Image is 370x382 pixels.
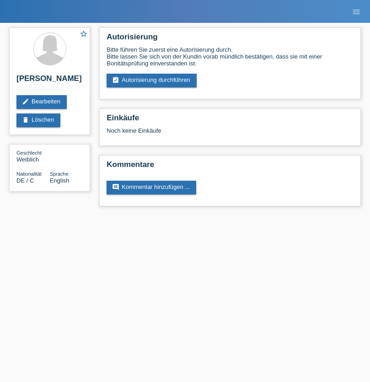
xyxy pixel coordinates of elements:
[50,177,70,184] span: English
[16,177,34,184] span: Deutschland / C / 21.07.1990
[16,74,83,88] h2: [PERSON_NAME]
[16,149,50,163] div: Weiblich
[107,74,197,87] a: assignment_turned_inAutorisierung durchführen
[22,116,29,124] i: delete
[16,171,42,177] span: Nationalität
[107,160,354,174] h2: Kommentare
[107,46,354,67] div: Bitte führen Sie zuerst eine Autorisierung durch. Bitte lassen Sie sich von der Kundin vorab münd...
[22,98,29,105] i: edit
[352,7,361,16] i: menu
[107,32,354,46] h2: Autorisierung
[80,30,88,39] a: star_border
[112,183,119,191] i: comment
[112,76,119,84] i: assignment_turned_in
[50,171,69,177] span: Sprache
[80,30,88,38] i: star_border
[16,150,42,156] span: Geschlecht
[107,181,196,194] a: commentKommentar hinzufügen ...
[107,113,354,127] h2: Einkäufe
[16,113,60,127] a: deleteLöschen
[347,9,365,14] a: menu
[107,127,354,141] div: Noch keine Einkäufe
[16,95,67,109] a: editBearbeiten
